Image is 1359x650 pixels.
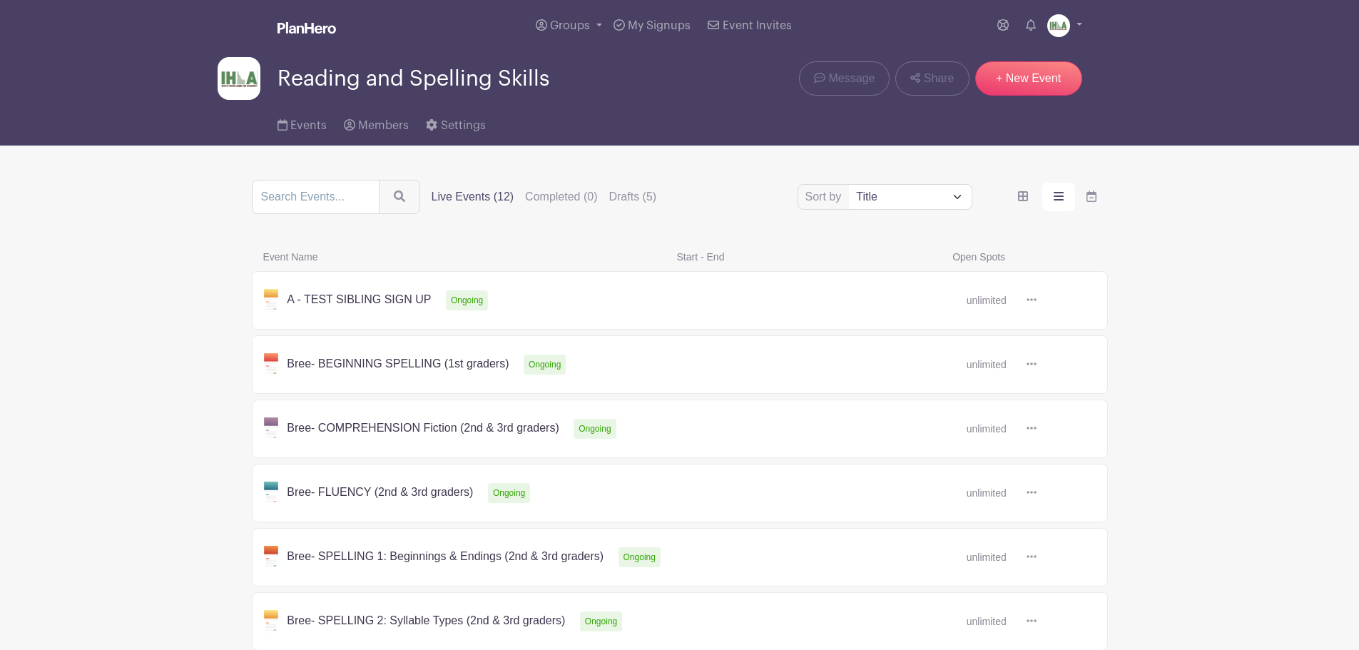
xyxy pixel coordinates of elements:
[628,20,691,31] span: My Signups
[344,100,409,146] a: Members
[799,61,890,96] a: Message
[1007,183,1108,211] div: order and view
[218,57,260,100] img: Idaho-home-learning-academy-logo-planhero.png
[668,248,945,265] span: Start - End
[290,120,327,131] span: Events
[358,120,409,131] span: Members
[432,188,514,205] label: Live Events (12)
[828,70,875,87] span: Message
[255,248,668,265] span: Event Name
[278,67,549,91] span: Reading and Spelling Skills
[252,180,380,214] input: Search Events...
[805,188,846,205] label: Sort by
[944,248,1081,265] span: Open Spots
[975,61,1082,96] a: + New Event
[278,22,336,34] img: logo_white-6c42ec7e38ccf1d336a20a19083b03d10ae64f83f12c07503d8b9e83406b4c7d.svg
[723,20,792,31] span: Event Invites
[1047,14,1070,37] img: IHLA%20white%20logo_NEW.png
[432,188,657,205] div: filters
[426,100,485,146] a: Settings
[895,61,969,96] a: Share
[924,70,955,87] span: Share
[441,120,486,131] span: Settings
[278,100,327,146] a: Events
[550,20,590,31] span: Groups
[609,188,656,205] label: Drafts (5)
[525,188,597,205] label: Completed (0)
